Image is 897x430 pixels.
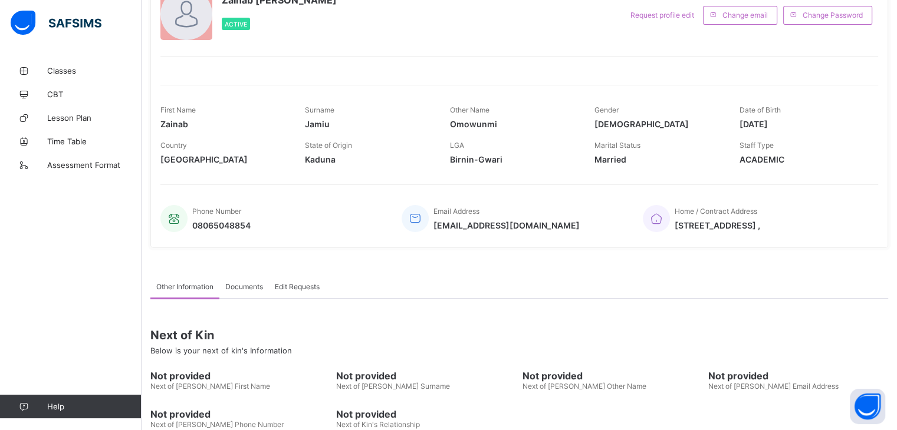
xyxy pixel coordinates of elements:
span: [STREET_ADDRESS] , [675,220,760,230]
span: Assessment Format [47,160,142,170]
span: Country [160,141,187,150]
span: [GEOGRAPHIC_DATA] [160,154,287,164]
span: Phone Number [192,207,241,216]
span: Next of [PERSON_NAME] Email Address [708,382,839,391]
img: safsims [11,11,101,35]
span: [DEMOGRAPHIC_DATA] [594,119,721,129]
span: CBT [47,90,142,99]
span: State of Origin [305,141,352,150]
span: Home / Contract Address [675,207,757,216]
span: Gender [594,105,619,114]
span: 08065048854 [192,220,251,230]
span: First Name [160,105,196,114]
span: Kaduna [305,154,432,164]
span: Documents [225,282,263,291]
span: Next of Kin [150,328,888,342]
span: Next of Kin's Relationship [336,420,420,429]
span: Next of [PERSON_NAME] Surname [336,382,450,391]
span: LGA [450,141,464,150]
span: Surname [305,105,334,114]
span: Change Password [803,11,863,19]
span: Next of [PERSON_NAME] Phone Number [150,420,284,429]
span: Not provided [150,408,330,420]
span: Birnin-Gwari [450,154,577,164]
span: Date of Birth [740,105,781,114]
span: Below is your next of kin's Information [150,346,292,355]
span: Other Name [450,105,489,114]
span: Lesson Plan [47,113,142,123]
span: [EMAIL_ADDRESS][DOMAIN_NAME] [433,220,580,230]
span: Jamiu [305,119,432,129]
button: Open asap [850,389,885,424]
span: [DATE] [740,119,866,129]
span: Change email [722,11,768,19]
span: Other Information [156,282,213,291]
span: Edit Requests [275,282,320,291]
span: Classes [47,66,142,75]
span: Staff Type [740,141,774,150]
span: Not provided [708,370,888,382]
span: Not provided [523,370,702,382]
span: ACADEMIC [740,154,866,164]
span: Not provided [336,408,516,420]
span: Married [594,154,721,164]
span: Help [47,402,141,411]
span: Zainab [160,119,287,129]
span: Not provided [336,370,516,382]
span: Next of [PERSON_NAME] First Name [150,382,270,391]
span: Omowunmi [450,119,577,129]
span: Marital Status [594,141,640,150]
span: Not provided [150,370,330,382]
span: Request profile edit [630,11,694,19]
span: Email Address [433,207,479,216]
span: Active [225,21,247,28]
span: Next of [PERSON_NAME] Other Name [523,382,646,391]
span: Time Table [47,137,142,146]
